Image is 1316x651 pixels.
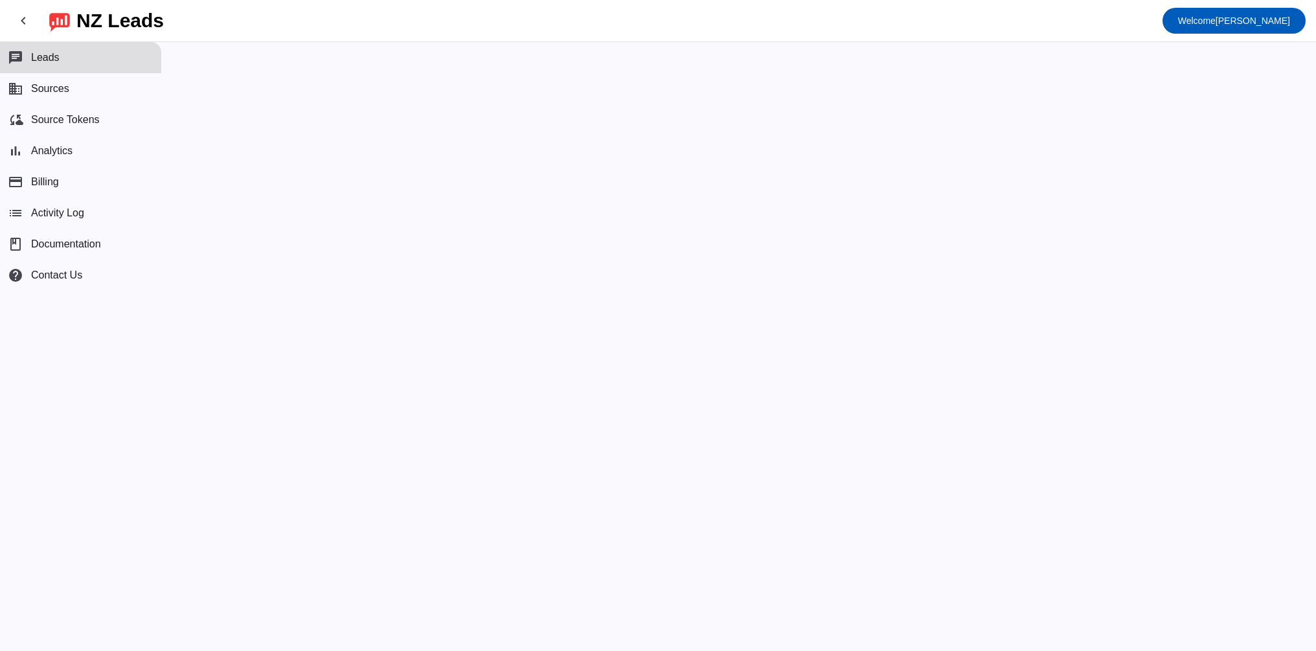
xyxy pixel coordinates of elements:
span: Sources [31,83,69,95]
span: Activity Log [31,207,84,219]
mat-icon: business [8,81,23,97]
mat-icon: list [8,205,23,221]
span: Analytics [31,145,73,157]
mat-icon: payment [8,174,23,190]
mat-icon: chat [8,50,23,65]
mat-icon: help [8,268,23,283]
span: [PERSON_NAME] [1178,12,1290,30]
span: Billing [31,176,59,188]
span: Source Tokens [31,114,100,126]
mat-icon: chevron_left [16,13,31,29]
div: NZ Leads [76,12,164,30]
span: Contact Us [31,269,82,281]
span: book [8,236,23,252]
span: Documentation [31,238,101,250]
button: Welcome[PERSON_NAME] [1163,8,1306,34]
span: Leads [31,52,60,63]
span: Welcome [1178,16,1216,26]
img: logo [49,10,70,32]
mat-icon: cloud_sync [8,112,23,128]
mat-icon: bar_chart [8,143,23,159]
